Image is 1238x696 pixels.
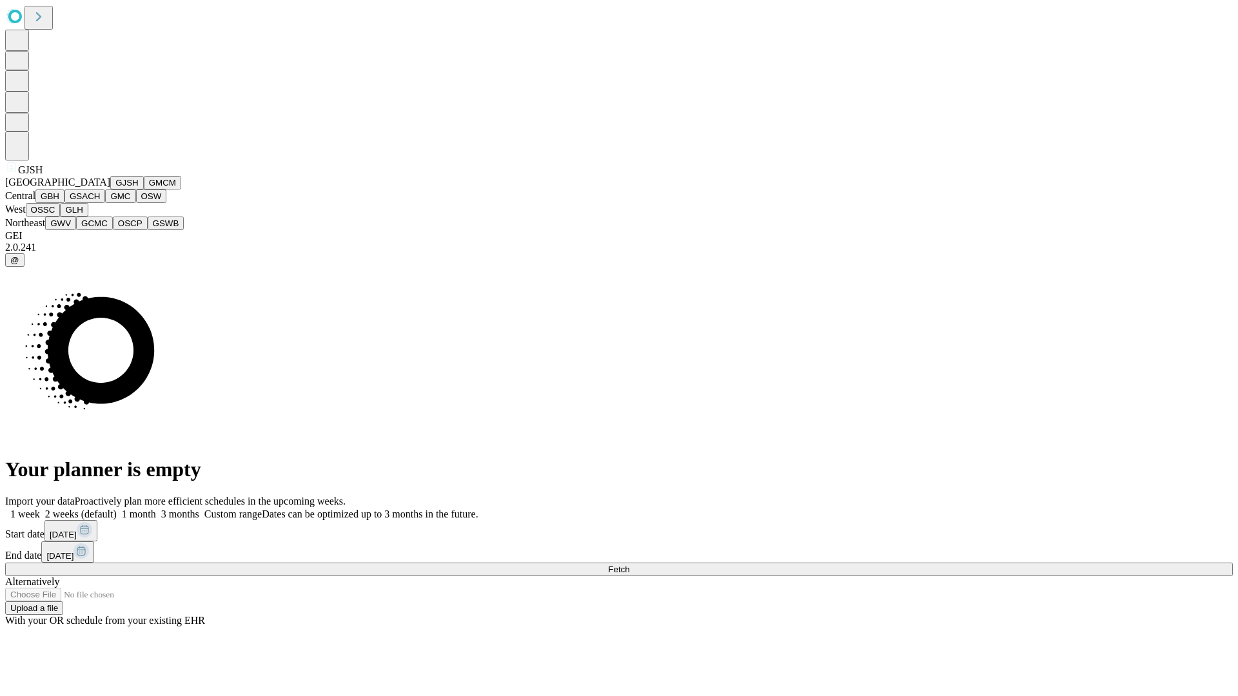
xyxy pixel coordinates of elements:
[5,204,26,215] span: West
[41,541,94,563] button: [DATE]
[122,508,156,519] span: 1 month
[10,508,40,519] span: 1 week
[136,189,167,203] button: OSW
[5,458,1233,481] h1: Your planner is empty
[10,255,19,265] span: @
[148,217,184,230] button: GSWB
[5,615,205,626] span: With your OR schedule from your existing EHR
[5,601,63,615] button: Upload a file
[262,508,478,519] span: Dates can be optimized up to 3 months in the future.
[5,177,110,188] span: [GEOGRAPHIC_DATA]
[50,530,77,539] span: [DATE]
[110,176,144,189] button: GJSH
[45,217,76,230] button: GWV
[18,164,43,175] span: GJSH
[161,508,199,519] span: 3 months
[44,520,97,541] button: [DATE]
[45,508,117,519] span: 2 weeks (default)
[5,541,1233,563] div: End date
[5,217,45,228] span: Northeast
[5,242,1233,253] div: 2.0.241
[144,176,181,189] button: GMCM
[76,217,113,230] button: GCMC
[204,508,262,519] span: Custom range
[5,576,59,587] span: Alternatively
[64,189,105,203] button: GSACH
[75,496,346,507] span: Proactively plan more efficient schedules in the upcoming weeks.
[26,203,61,217] button: OSSC
[5,496,75,507] span: Import your data
[113,217,148,230] button: OSCP
[60,203,88,217] button: GLH
[608,565,629,574] span: Fetch
[105,189,135,203] button: GMC
[5,230,1233,242] div: GEI
[5,190,35,201] span: Central
[5,253,25,267] button: @
[5,520,1233,541] div: Start date
[46,551,74,561] span: [DATE]
[5,563,1233,576] button: Fetch
[35,189,64,203] button: GBH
